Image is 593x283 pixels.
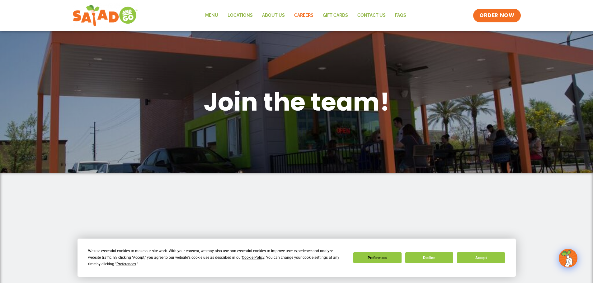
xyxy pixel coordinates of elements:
span: Cookie Policy [242,255,264,260]
img: new-SAG-logo-768×292 [73,3,138,28]
span: ORDER NOW [479,12,514,19]
div: We use essential cookies to make our site work. With your consent, we may also use non-essential ... [88,248,346,267]
a: Contact Us [353,8,390,23]
a: FAQs [390,8,411,23]
div: Cookie Consent Prompt [78,239,516,277]
button: Preferences [353,252,401,263]
a: ORDER NOW [473,9,520,22]
button: Decline [405,252,453,263]
a: GIFT CARDS [318,8,353,23]
a: Menu [200,8,223,23]
a: Careers [289,8,318,23]
img: wpChatIcon [559,249,577,267]
span: Preferences [116,262,136,266]
a: Locations [223,8,257,23]
nav: Menu [200,8,411,23]
button: Accept [457,252,505,263]
a: About Us [257,8,289,23]
h1: Join the team! [135,86,459,118]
